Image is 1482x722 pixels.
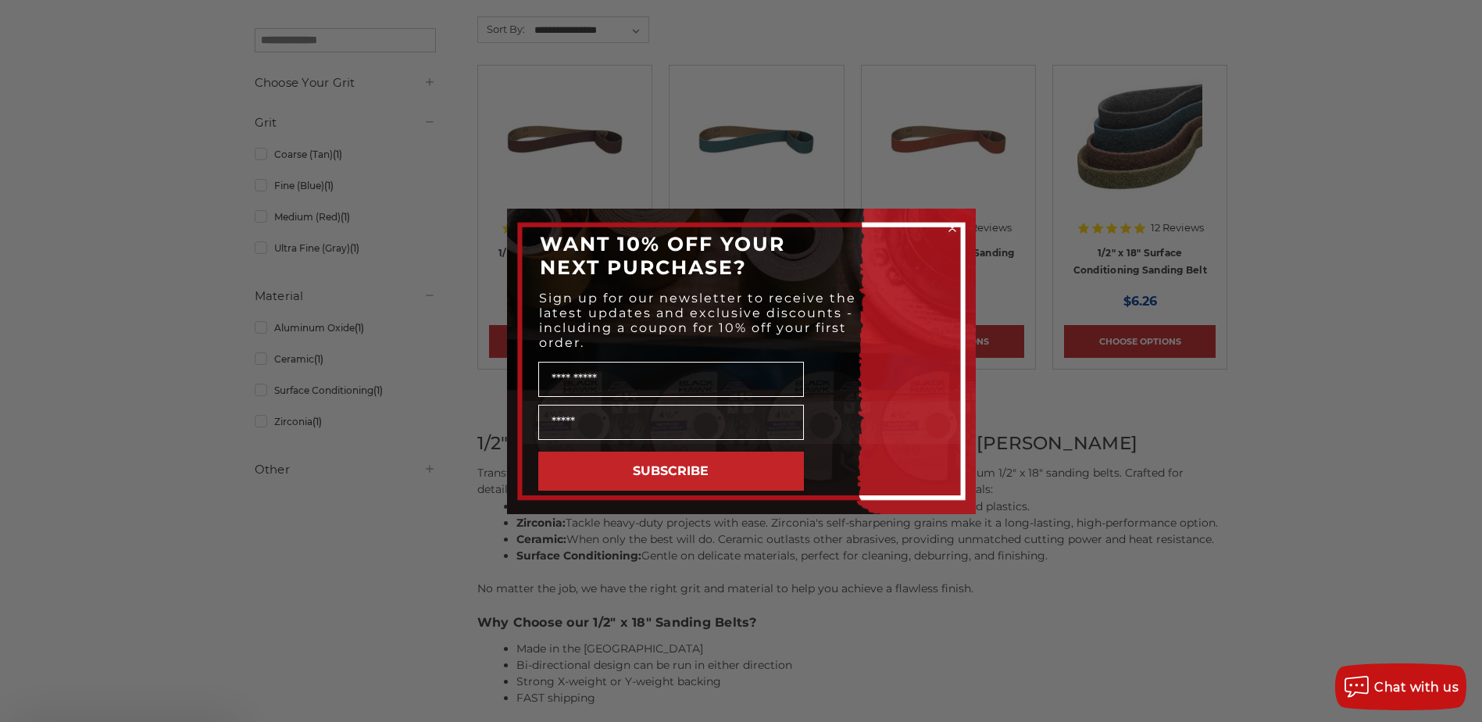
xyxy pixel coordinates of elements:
[540,232,785,279] span: WANT 10% OFF YOUR NEXT PURCHASE?
[945,220,960,236] button: Close dialog
[1374,680,1459,695] span: Chat with us
[538,452,804,491] button: SUBSCRIBE
[1335,663,1466,710] button: Chat with us
[539,291,856,350] span: Sign up for our newsletter to receive the latest updates and exclusive discounts - including a co...
[538,405,804,440] input: Email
